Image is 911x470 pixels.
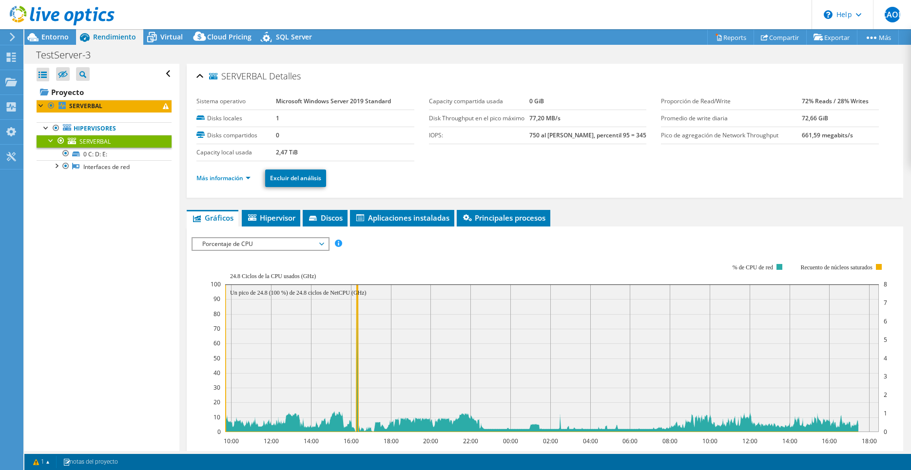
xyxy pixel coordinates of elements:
[56,456,125,468] a: notas del proyecto
[69,102,102,110] b: SERVERBAL
[622,437,638,445] text: 06:00
[801,264,873,271] text: Recuento de núcleos saturados
[230,289,367,296] text: Un pico de 24.8 (100 %) de 24.8 ciclos de NetCPU (GHz)
[304,437,319,445] text: 14:00
[264,437,279,445] text: 12:00
[802,131,853,139] b: 661,59 megabits/s
[662,437,678,445] text: 08:00
[802,97,869,105] b: 72% Reads / 28% Writes
[462,213,545,223] span: Principales procesos
[884,354,887,362] text: 4
[503,437,518,445] text: 00:00
[463,437,478,445] text: 22:00
[857,30,899,45] a: Más
[344,437,359,445] text: 16:00
[224,437,239,445] text: 10:00
[79,137,111,146] span: SERVERBAL
[733,264,773,271] text: % de CPU de red
[26,456,57,468] a: 1
[884,299,887,307] text: 7
[824,10,833,19] svg: \n
[742,437,757,445] text: 12:00
[884,372,887,380] text: 3
[209,72,267,81] span: SERVERBAL
[265,169,326,187] a: Excluir del análisis
[661,96,802,106] label: Proporción de Read/Write
[192,213,233,223] span: Gráficos
[37,148,172,160] a: 0 C: D: E:
[93,32,136,41] span: Rendimiento
[802,114,828,122] b: 72,66 GiB
[384,437,399,445] text: 18:00
[884,428,887,436] text: 0
[197,238,323,250] span: Porcentaje de CPU
[230,273,316,280] text: 24.8 Ciclos de la CPU usados (GHz)
[196,96,275,106] label: Sistema operativo
[543,437,558,445] text: 02:00
[213,339,220,347] text: 60
[884,336,887,344] text: 5
[782,437,797,445] text: 14:00
[429,131,529,140] label: IOPS:
[196,131,275,140] label: Disks compartidos
[276,148,298,156] b: 2,47 TiB
[217,428,221,436] text: 0
[269,70,301,82] span: Detalles
[32,50,106,60] h1: TestServer-3
[37,84,172,100] a: Proyecto
[213,383,220,392] text: 30
[213,369,220,377] text: 40
[160,32,183,41] span: Virtual
[213,310,220,318] text: 80
[529,114,561,122] b: 77,20 MB/s
[884,409,887,417] text: 1
[529,97,544,105] b: 0 GiB
[661,131,802,140] label: Pico de agregación de Network Throughput
[213,324,220,333] text: 70
[276,114,279,122] b: 1
[884,280,887,288] text: 8
[707,30,754,45] a: Reports
[196,148,275,157] label: Capacity local usada
[37,160,172,173] a: Interfaces de red
[885,7,900,22] span: CAOL
[862,437,877,445] text: 18:00
[429,113,529,123] label: Disk Throughput en el pico máximo
[207,32,252,41] span: Cloud Pricing
[308,213,343,223] span: Discos
[196,113,275,123] label: Disks locales
[661,113,802,123] label: Promedio de write diaria
[213,295,220,303] text: 90
[355,213,449,223] span: Aplicaciones instaladas
[583,437,598,445] text: 04:00
[822,437,837,445] text: 16:00
[213,413,220,421] text: 10
[276,32,312,41] span: SQL Server
[429,96,529,106] label: Capacity compartida usada
[529,131,646,139] b: 750 al [PERSON_NAME], percentil 95 = 345
[702,437,717,445] text: 10:00
[213,354,220,362] text: 50
[37,122,172,135] a: Hipervisores
[41,32,69,41] span: Entorno
[247,213,295,223] span: Hipervisor
[211,280,221,288] text: 100
[806,30,857,45] a: Exportar
[213,398,220,406] text: 20
[276,131,279,139] b: 0
[884,317,887,325] text: 6
[423,437,438,445] text: 20:00
[754,30,807,45] a: Compartir
[37,100,172,113] a: SERVERBAL
[276,97,391,105] b: Microsoft Windows Server 2019 Standard
[884,391,887,399] text: 2
[37,135,172,148] a: SERVERBAL
[196,174,251,182] a: Más información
